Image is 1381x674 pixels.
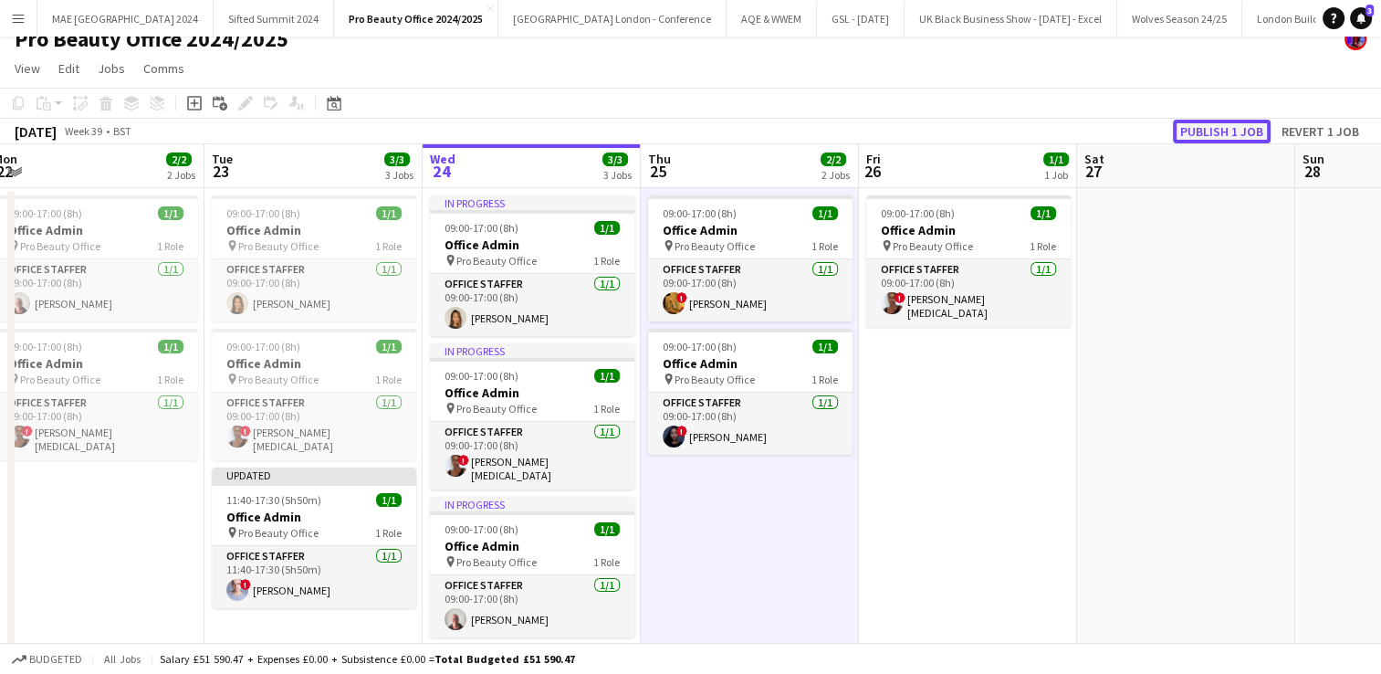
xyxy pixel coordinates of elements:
[212,393,416,460] app-card-role: Office Staffer1/109:00-17:00 (8h)![PERSON_NAME][MEDICAL_DATA]
[158,340,183,353] span: 1/1
[29,653,82,666] span: Budgeted
[212,329,416,460] div: 09:00-17:00 (8h)1/1Office Admin Pro Beauty Office1 RoleOffice Staffer1/109:00-17:00 (8h)![PERSON_...
[100,652,144,666] span: All jobs
[214,1,334,37] button: Sifted Summit 2024
[430,497,634,511] div: In progress
[594,221,620,235] span: 1/1
[430,343,634,358] div: In progress
[812,206,838,220] span: 1/1
[645,161,671,182] span: 25
[90,57,132,80] a: Jobs
[445,369,518,383] span: 09:00-17:00 (8h)
[1344,28,1366,50] app-user-avatar: Promo House Bookers
[20,373,100,386] span: Pro Beauty Office
[430,151,455,167] span: Wed
[430,575,634,637] app-card-role: Office Staffer1/109:00-17:00 (8h)[PERSON_NAME]
[593,254,620,268] span: 1 Role
[1173,120,1271,143] button: Publish 1 job
[676,426,687,437] span: !
[212,259,416,321] app-card-role: Office Staffer1/109:00-17:00 (8h)[PERSON_NAME]
[458,455,469,466] span: !
[376,206,402,220] span: 1/1
[212,546,416,608] app-card-role: Office Staffer1/111:40-17:30 (5h50m)![PERSON_NAME]
[37,1,214,37] button: MAE [GEOGRAPHIC_DATA] 2024
[648,151,671,167] span: Thu
[430,343,634,490] app-job-card: In progress09:00-17:00 (8h)1/1Office Admin Pro Beauty Office1 RoleOffice Staffer1/109:00-17:00 (8...
[212,468,416,482] div: Updated
[212,468,416,608] app-job-card: Updated11:40-17:30 (5h50m)1/1Office Admin Pro Beauty Office1 RoleOffice Staffer1/111:40-17:30 (5h...
[881,206,955,220] span: 09:00-17:00 (8h)
[376,493,402,507] span: 1/1
[143,60,184,77] span: Comms
[58,60,79,77] span: Edit
[430,195,634,336] app-job-card: In progress09:00-17:00 (8h)1/1Office Admin Pro Beauty Office1 RoleOffice Staffer1/109:00-17:00 (8...
[821,168,850,182] div: 2 Jobs
[212,151,233,167] span: Tue
[648,329,853,455] div: 09:00-17:00 (8h)1/1Office Admin Pro Beauty Office1 RoleOffice Staffer1/109:00-17:00 (8h)![PERSON_...
[676,292,687,303] span: !
[817,1,905,37] button: GSL - [DATE]
[157,373,183,386] span: 1 Role
[866,195,1071,327] div: 09:00-17:00 (8h)1/1Office Admin Pro Beauty Office1 RoleOffice Staffer1/109:00-17:00 (8h)![PERSON_...
[15,122,57,141] div: [DATE]
[157,239,183,253] span: 1 Role
[593,402,620,416] span: 1 Role
[15,60,40,77] span: View
[648,195,853,321] app-job-card: 09:00-17:00 (8h)1/1Office Admin Pro Beauty Office1 RoleOffice Staffer1/109:00-17:00 (8h)![PERSON_...
[648,393,853,455] app-card-role: Office Staffer1/109:00-17:00 (8h)![PERSON_NAME]
[1274,120,1366,143] button: Revert 1 job
[863,161,881,182] span: 26
[334,1,498,37] button: Pro Beauty Office 2024/2025
[434,652,575,666] span: Total Budgeted £51 590.47
[594,522,620,536] span: 1/1
[20,239,100,253] span: Pro Beauty Office
[9,649,85,669] button: Budgeted
[240,426,251,437] span: !
[811,239,838,253] span: 1 Role
[212,195,416,321] app-job-card: 09:00-17:00 (8h)1/1Office Admin Pro Beauty Office1 RoleOffice Staffer1/109:00-17:00 (8h)[PERSON_N...
[7,57,47,80] a: View
[456,555,537,569] span: Pro Beauty Office
[456,254,537,268] span: Pro Beauty Office
[893,239,973,253] span: Pro Beauty Office
[384,153,410,166] span: 3/3
[430,274,634,336] app-card-role: Office Staffer1/109:00-17:00 (8h)[PERSON_NAME]
[445,221,518,235] span: 09:00-17:00 (8h)
[430,497,634,637] app-job-card: In progress09:00-17:00 (8h)1/1Office Admin Pro Beauty Office1 RoleOffice Staffer1/109:00-17:00 (8...
[866,151,881,167] span: Fri
[376,340,402,353] span: 1/1
[136,57,192,80] a: Comms
[226,340,300,353] span: 09:00-17:00 (8h)
[238,239,319,253] span: Pro Beauty Office
[1043,153,1069,166] span: 1/1
[430,195,634,210] div: In progress
[226,206,300,220] span: 09:00-17:00 (8h)
[427,161,455,182] span: 24
[158,206,183,220] span: 1/1
[167,168,195,182] div: 2 Jobs
[238,373,319,386] span: Pro Beauty Office
[866,222,1071,238] h3: Office Admin
[375,373,402,386] span: 1 Role
[905,1,1117,37] button: UK Black Business Show - [DATE] - Excel
[15,26,288,53] h1: Pro Beauty Office 2024/2025
[22,426,33,437] span: !
[1242,1,1358,37] button: London Build 2024
[1082,161,1104,182] span: 27
[430,237,634,253] h3: Office Admin
[1303,151,1324,167] span: Sun
[1300,161,1324,182] span: 28
[663,340,737,353] span: 09:00-17:00 (8h)
[212,355,416,372] h3: Office Admin
[430,384,634,401] h3: Office Admin
[1044,168,1068,182] div: 1 Job
[821,153,846,166] span: 2/2
[1117,1,1242,37] button: Wolves Season 24/25
[1031,206,1056,220] span: 1/1
[98,60,125,77] span: Jobs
